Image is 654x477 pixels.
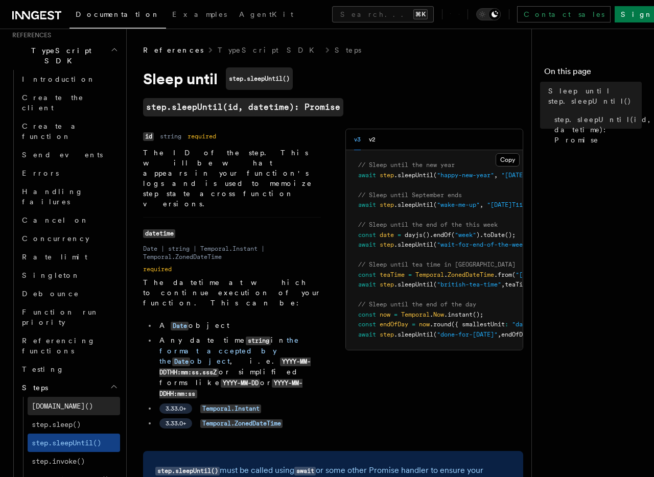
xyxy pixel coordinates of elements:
span: step.invoke() [32,457,85,465]
code: YYYY-MM-DD [221,379,260,388]
span: Function run priority [22,308,99,326]
button: Search...⌘K [332,6,434,22]
a: Introduction [18,70,120,88]
span: // Sleep until the end of the day [358,301,476,308]
span: Temporal [401,311,430,318]
code: step.sleepUntil() [155,467,220,475]
span: "[DATE]" [501,172,530,179]
p: The datetime at which to continue execution of your function. This can be: [143,277,321,308]
a: Concurrency [18,229,120,248]
a: step.invoke() [28,452,120,470]
span: Temporal [415,271,444,278]
span: step [380,241,394,248]
a: Referencing functions [18,331,120,360]
code: step.sleepUntil(id, datetime): Promise [143,98,343,116]
a: Steps [335,45,361,55]
span: endOfDay); [501,331,537,338]
span: References [143,45,203,55]
code: step.sleepUntil() [226,67,293,90]
a: Cancel on [18,211,120,229]
span: Testing [22,365,64,373]
a: TypeScript SDK [218,45,320,55]
kbd: ⌘K [413,9,428,19]
span: = [412,321,415,328]
span: "[DATE]T11:59:59" [487,201,548,208]
span: Documentation [76,10,160,18]
button: v2 [369,129,376,150]
a: step.sleepUntil(id, datetime): Promise [550,110,642,149]
span: "week" [455,231,476,238]
span: ( [512,271,516,278]
code: string [246,337,271,345]
span: Rate limit [22,253,87,261]
a: Documentation [69,3,166,29]
a: Rate limit [18,248,120,266]
dd: Date | string | Temporal.Instant | Temporal.ZonedDateTime [143,245,321,261]
dd: required [188,132,216,140]
span: Referencing functions [22,337,96,355]
a: Function run priority [18,303,120,331]
a: Singleton [18,266,120,284]
span: . [444,271,448,278]
span: // Sleep until September ends [358,192,462,199]
span: ( [433,172,437,179]
span: now [380,311,390,318]
span: teaTime); [505,281,537,288]
button: Steps [18,378,120,397]
a: Handling failures [18,182,120,211]
a: Sleep until step.sleepUntil() [544,82,642,110]
code: datetime [143,229,175,238]
span: .sleepUntil [394,281,433,288]
span: , [498,331,501,338]
span: const [358,321,376,328]
code: YYYY-MM-DDTHH:mm:ss.sssZ [159,357,311,377]
a: Temporal.ZonedDateTime [200,419,283,427]
span: Now [433,311,444,318]
span: : [505,321,508,328]
span: teaTime [380,271,405,278]
span: Cancel on [22,216,89,224]
code: YYYY-MM-DDHH:mm:ss [159,379,302,398]
span: Examples [172,10,227,18]
span: step.sleep() [32,420,81,428]
span: step.sleepUntil() [32,439,101,447]
a: Errors [18,164,120,182]
span: Errors [22,169,59,177]
span: await [358,331,376,338]
span: Introduction [22,75,96,83]
span: .toDate [480,231,505,238]
span: ( [451,231,455,238]
h1: Sleep until [143,67,523,90]
span: const [358,231,376,238]
span: .sleepUntil [394,201,433,208]
p: The ID of the step. This will be what appears in your function's logs and is used to memoize step... [143,148,321,209]
a: the format accepted by theDateobject [159,336,299,365]
a: Temporal.Instant [200,404,261,412]
span: ( [433,331,437,338]
span: const [358,271,376,278]
span: Create the client [22,93,84,112]
code: Date [171,322,189,330]
span: References [8,31,51,39]
a: Create the client [18,88,120,117]
span: Create a function [22,122,83,140]
span: "done-for-[DATE]" [437,331,498,338]
button: Toggle dark mode [476,8,501,20]
span: Debounce [22,290,79,298]
span: , [501,281,505,288]
span: await [358,201,376,208]
a: Create a function [18,117,120,146]
code: Temporal.ZonedDateTime [200,419,283,428]
a: Debounce [18,284,120,303]
a: step.sleepUntil() [28,434,120,452]
span: Singleton [22,271,80,279]
li: A object [156,320,321,331]
h4: On this page [544,65,642,82]
span: ) [476,231,480,238]
span: "wake-me-up" [437,201,480,208]
span: .round [430,321,451,328]
span: , [494,172,498,179]
a: Examples [166,3,233,28]
a: step.sleep() [28,415,120,434]
span: // Sleep until the new year [358,161,455,169]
